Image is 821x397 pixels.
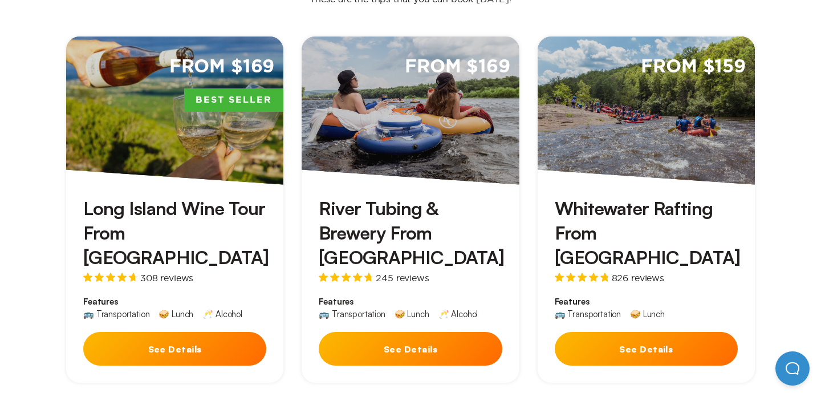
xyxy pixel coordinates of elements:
a: From $169River Tubing & Brewery From [GEOGRAPHIC_DATA]245 reviewsFeatures🚌 Transportation🥪 Lunch🥂... [302,37,519,383]
span: 826 reviews [612,273,664,282]
h3: River Tubing & Brewery From [GEOGRAPHIC_DATA] [319,196,502,270]
div: 🥂 Alcohol [438,310,478,318]
button: See Details [319,332,502,366]
iframe: Help Scout Beacon - Open [775,351,810,386]
h3: Long Island Wine Tour From [GEOGRAPHIC_DATA] [83,196,266,270]
span: Features [555,296,738,307]
button: See Details [83,332,266,366]
span: Features [83,296,266,307]
span: Best Seller [184,88,283,112]
div: 🚌 Transportation [319,310,385,318]
div: 🥪 Lunch [158,310,193,318]
span: From $159 [641,55,746,79]
span: Features [319,296,502,307]
h3: Whitewater Rafting From [GEOGRAPHIC_DATA] [555,196,738,270]
span: From $169 [169,55,275,79]
span: From $169 [405,55,510,79]
div: 🥪 Lunch [630,310,665,318]
div: 🥂 Alcohol [202,310,242,318]
div: 🚌 Transportation [555,310,621,318]
div: 🚌 Transportation [83,310,149,318]
span: 245 reviews [376,273,429,282]
a: From $169Best SellerLong Island Wine Tour From [GEOGRAPHIC_DATA]308 reviewsFeatures🚌 Transportati... [66,37,283,383]
a: From $159Whitewater Rafting From [GEOGRAPHIC_DATA]826 reviewsFeatures🚌 Transportation🥪 LunchSee D... [538,37,755,383]
div: 🥪 Lunch [395,310,429,318]
button: See Details [555,332,738,366]
span: 308 reviews [140,273,193,282]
